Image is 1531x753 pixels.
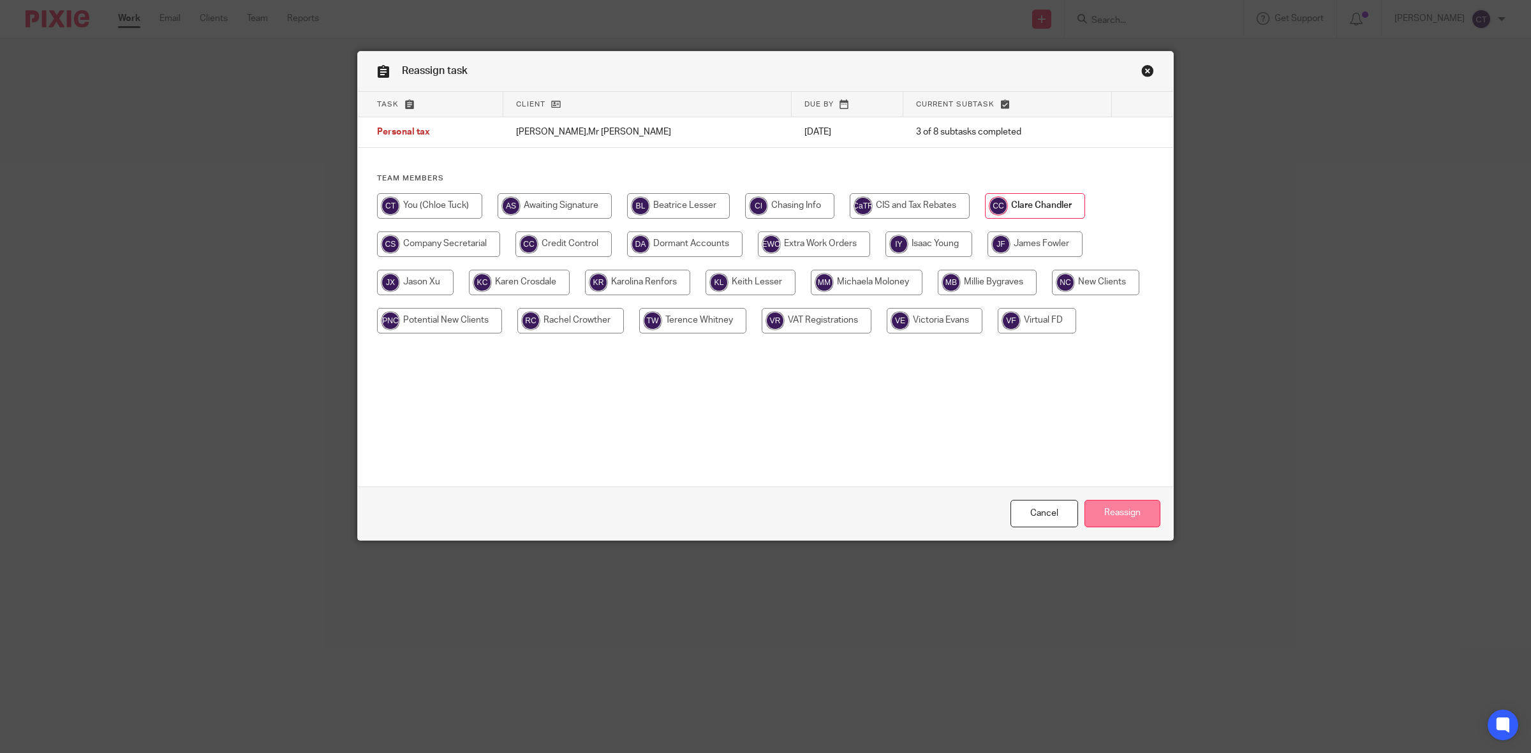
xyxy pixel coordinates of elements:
[1010,500,1078,527] a: Close this dialog window
[1084,500,1160,527] input: Reassign
[377,101,399,108] span: Task
[377,128,430,137] span: Personal tax
[804,101,834,108] span: Due by
[516,101,545,108] span: Client
[1141,64,1154,82] a: Close this dialog window
[916,101,995,108] span: Current subtask
[804,126,891,138] p: [DATE]
[903,117,1112,148] td: 3 of 8 subtasks completed
[516,126,779,138] p: [PERSON_NAME],Mr [PERSON_NAME]
[377,173,1154,184] h4: Team members
[402,66,468,76] span: Reassign task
